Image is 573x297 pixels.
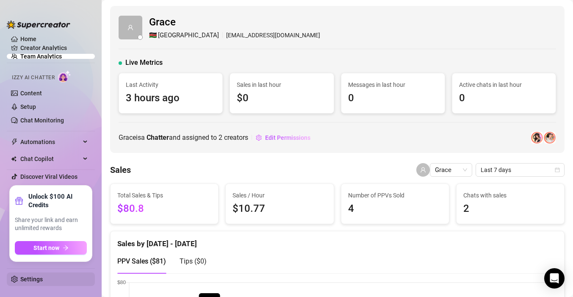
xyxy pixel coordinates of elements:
a: Content [20,90,42,97]
span: Tips ( $0 ) [180,257,207,265]
span: calendar [555,167,560,172]
h4: Sales [110,164,131,176]
span: Chats with sales [463,191,557,200]
span: [GEOGRAPHIC_DATA] [158,31,219,41]
span: Automations [20,135,80,149]
span: Sales in last hour [237,80,327,89]
a: Discover Viral Videos [20,173,78,180]
span: Izzy AI Chatter [12,74,55,82]
span: 2 [463,201,557,217]
img: 𝖍𝖔𝖑𝖑𝖞 [544,132,556,144]
span: Start now [33,244,59,251]
span: PPV Sales ( $81 ) [117,257,166,265]
img: Chat Copilot [11,156,17,162]
span: gift [15,197,23,205]
span: arrow-right [63,245,69,251]
span: Chat Copilot [20,152,80,166]
span: 4 [348,201,442,217]
span: $0 [237,90,327,106]
b: Chatter [147,133,169,142]
span: thunderbolt [11,139,18,145]
span: Active chats in last hour [459,80,549,89]
div: Sales by [DATE] - [DATE] [117,231,557,250]
span: setting [256,135,262,141]
span: Share your link and earn unlimited rewards [15,216,87,233]
span: user [127,25,133,31]
span: Grace is a and assigned to creators [119,132,248,143]
a: Home [20,36,36,42]
button: Edit Permissions [255,131,311,144]
span: Edit Permissions [265,134,310,141]
span: 0 [348,90,438,106]
a: Setup [20,103,36,110]
span: $80.8 [117,201,211,217]
img: logo-BBDzfeDw.svg [7,20,70,29]
img: AI Chatter [58,70,71,83]
span: Total Sales & Tips [117,191,211,200]
span: Last 7 days [481,164,559,176]
button: Start nowarrow-right [15,241,87,255]
span: 3 hours ago [126,90,216,106]
a: Chat Monitoring [20,117,64,124]
span: Grace [435,164,467,176]
span: $10.77 [233,201,327,217]
span: Grace [149,14,320,31]
span: Messages in last hour [348,80,438,89]
span: Live Metrics [125,58,163,68]
strong: Unlock $100 AI Credits [28,192,87,209]
span: user [420,167,426,173]
div: Open Intercom Messenger [544,268,565,289]
a: Settings [20,276,43,283]
div: [EMAIL_ADDRESS][DOMAIN_NAME] [149,31,320,41]
span: 🇰🇪 [149,31,157,41]
a: Creator Analytics [20,41,88,55]
span: 2 [219,133,222,142]
span: Sales / Hour [233,191,327,200]
img: Holly [531,132,543,144]
span: 0 [459,90,549,106]
a: Team Analytics [20,53,62,60]
span: Last Activity [126,80,216,89]
span: Number of PPVs Sold [348,191,442,200]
